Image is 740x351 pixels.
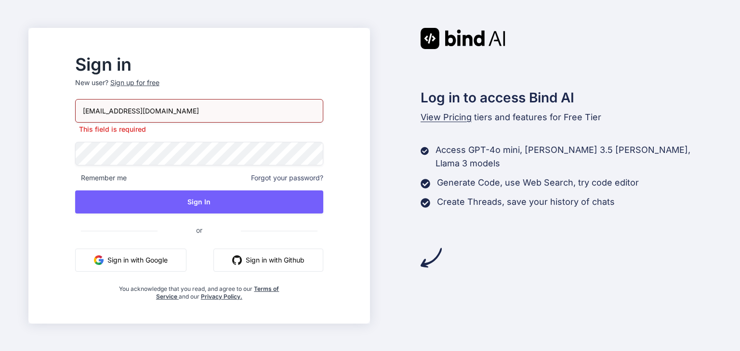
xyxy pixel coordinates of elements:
[75,99,323,123] input: Login or Email
[110,78,159,88] div: Sign up for free
[251,173,323,183] span: Forgot your password?
[213,249,323,272] button: Sign in with Github
[421,88,712,108] h2: Log in to access Bind AI
[421,247,442,268] img: arrow
[94,255,104,265] img: google
[156,285,279,300] a: Terms of Service
[75,190,323,213] button: Sign In
[437,176,639,189] p: Generate Code, use Web Search, try code editor
[421,28,505,49] img: Bind AI logo
[75,249,186,272] button: Sign in with Google
[421,111,712,124] p: tiers and features for Free Tier
[421,112,472,122] span: View Pricing
[75,78,323,99] p: New user?
[75,57,323,72] h2: Sign in
[232,255,242,265] img: github
[75,125,323,134] p: This field is required
[158,218,241,242] span: or
[201,293,242,300] a: Privacy Policy.
[437,195,615,209] p: Create Threads, save your history of chats
[117,279,282,301] div: You acknowledge that you read, and agree to our and our
[75,173,127,183] span: Remember me
[436,143,712,170] p: Access GPT-4o mini, [PERSON_NAME] 3.5 [PERSON_NAME], Llama 3 models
